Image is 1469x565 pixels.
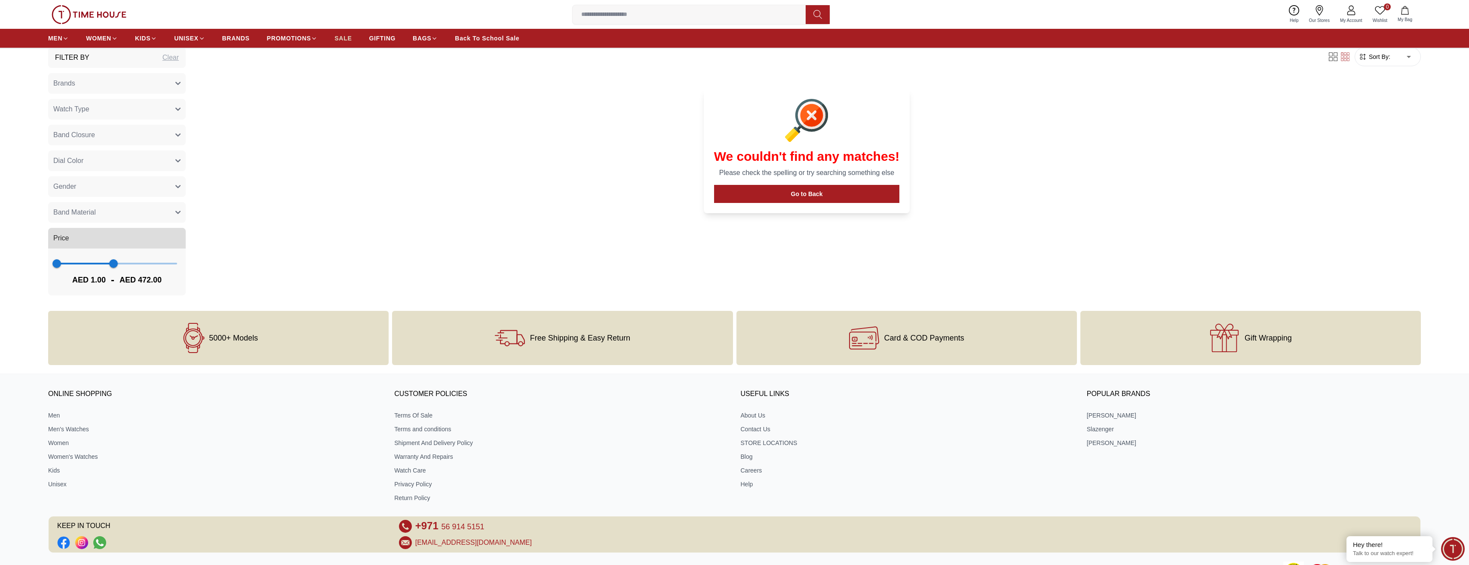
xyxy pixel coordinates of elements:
a: STORE LOCATIONS [741,439,1075,447]
div: Hey there! [1353,540,1426,549]
span: Wishlist [1369,17,1391,24]
a: Social Link [93,536,106,549]
button: Go to Back [714,185,900,203]
img: ... [52,5,126,24]
a: Unisex [48,480,382,488]
span: Back To School Sale [455,34,519,43]
span: - [106,273,120,287]
span: Help [1286,17,1302,24]
a: Kids [48,466,382,475]
a: Women's Watches [48,452,382,461]
h3: Popular Brands [1087,388,1421,401]
button: Band Closure [48,125,186,145]
button: Watch Type [48,99,186,120]
span: GIFTING [369,34,396,43]
button: My Bag [1392,4,1417,25]
span: Sort By: [1367,52,1390,61]
span: BAGS [413,34,431,43]
a: Contact Us [741,425,1075,433]
a: Careers [741,466,1075,475]
a: KIDS [135,31,157,46]
a: UNISEX [174,31,205,46]
a: SALE [334,31,352,46]
a: Men [48,411,382,420]
span: KEEP IN TOUCH [57,520,387,533]
a: Our Stores [1304,3,1335,25]
a: WOMEN [86,31,118,46]
button: Price [48,228,186,249]
a: GIFTING [369,31,396,46]
a: Social Link [75,536,88,549]
a: MEN [48,31,69,46]
a: Watch Care [394,466,728,475]
span: SALE [334,34,352,43]
span: Gender [53,181,76,192]
a: Slazenger [1087,425,1421,433]
span: Band Material [53,207,96,218]
button: Dial Color [48,150,186,171]
span: AED 472.00 [120,274,162,286]
div: Chat Widget [1441,537,1465,561]
a: Terms Of Sale [394,411,728,420]
span: AED 1.00 [72,274,106,286]
span: Dial Color [53,156,83,166]
a: Blog [741,452,1075,461]
span: Our Stores [1306,17,1333,24]
span: Price [53,233,69,243]
a: Women [48,439,382,447]
a: +971 56 914 5151 [415,520,485,533]
span: Band Closure [53,130,95,140]
a: Help [741,480,1075,488]
a: About Us [741,411,1075,420]
p: Talk to our watch expert! [1353,550,1426,557]
h3: ONLINE SHOPPING [48,388,382,401]
button: Band Material [48,202,186,223]
button: Brands [48,73,186,94]
span: UNISEX [174,34,198,43]
span: 5000+ Models [209,334,258,342]
span: 56 914 5151 [441,522,484,531]
h1: We couldn't find any matches! [714,149,900,164]
a: [PERSON_NAME] [1087,411,1421,420]
a: Shipment And Delivery Policy [394,439,728,447]
a: Warranty And Repairs [394,452,728,461]
a: BAGS [413,31,438,46]
h3: CUSTOMER POLICIES [394,388,728,401]
a: Help [1285,3,1304,25]
span: Brands [53,78,75,89]
button: Gender [48,176,186,197]
a: Back To School Sale [455,31,519,46]
span: My Bag [1394,16,1416,23]
span: WOMEN [86,34,111,43]
a: BRANDS [222,31,250,46]
a: [PERSON_NAME] [1087,439,1421,447]
a: Terms and conditions [394,425,728,433]
span: 0 [1384,3,1391,10]
span: KIDS [135,34,150,43]
a: [EMAIL_ADDRESS][DOMAIN_NAME] [415,537,532,548]
button: Sort By: [1359,52,1390,61]
span: BRANDS [222,34,250,43]
a: 0Wishlist [1368,3,1392,25]
span: MEN [48,34,62,43]
li: Facebook [57,536,70,549]
a: Privacy Policy [394,480,728,488]
h3: USEFUL LINKS [741,388,1075,401]
a: Men's Watches [48,425,382,433]
span: Card & COD Payments [884,334,964,342]
span: My Account [1337,17,1366,24]
a: Return Policy [394,494,728,502]
span: Free Shipping & Easy Return [530,334,630,342]
a: Social Link [57,536,70,549]
span: Watch Type [53,104,89,114]
div: Clear [163,52,179,63]
p: Please check the spelling or try searching something else [714,168,900,178]
span: PROMOTIONS [267,34,311,43]
a: PROMOTIONS [267,31,318,46]
h3: Filter By [55,52,89,63]
span: Gift Wrapping [1245,334,1292,342]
